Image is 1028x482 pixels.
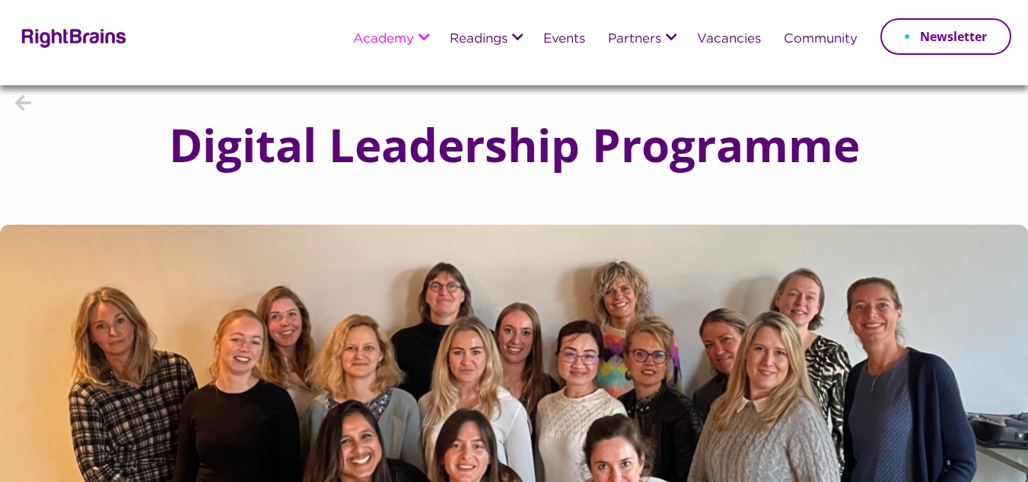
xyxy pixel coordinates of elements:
a: Readings [450,33,508,46]
img: Rightbrains [17,26,127,48]
a: Newsletter [880,18,1011,55]
a: Vacancies [697,33,761,46]
h1: Digital Leadership Programme [138,120,890,170]
a: Academy [353,33,414,46]
a: Partners [608,33,661,46]
a: Events [543,33,585,46]
a: Community [784,33,858,46]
